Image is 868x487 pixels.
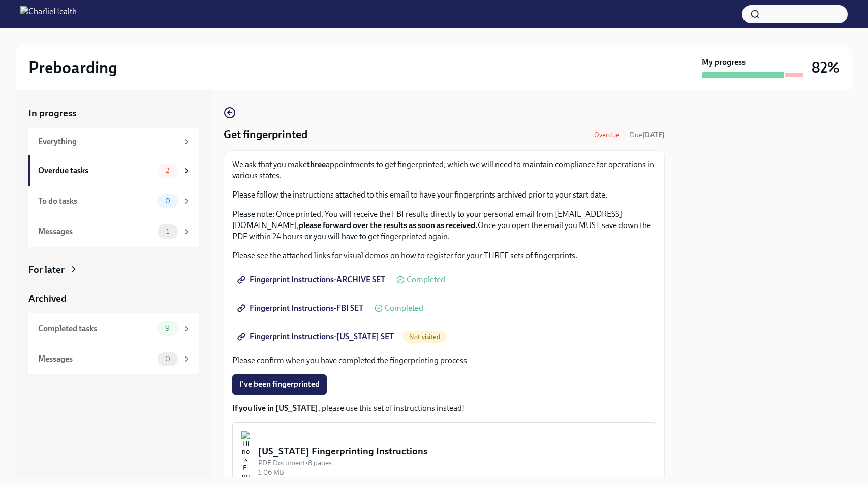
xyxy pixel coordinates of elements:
[28,186,199,216] a: To do tasks0
[307,159,326,169] strong: three
[38,165,153,176] div: Overdue tasks
[20,6,77,22] img: CharlieHealth
[630,131,665,139] span: Due
[232,189,656,201] p: Please follow the instructions attached to this email to have your fingerprints archived prior to...
[28,216,199,247] a: Messages1
[38,226,153,237] div: Messages
[702,57,746,68] strong: My progress
[258,468,647,477] div: 1.06 MB
[28,155,199,186] a: Overdue tasks2
[28,313,199,344] a: Completed tasks9
[232,355,656,366] p: Please confirm when you have completed the fingerprinting process
[28,57,117,78] h2: Preboarding
[38,196,153,207] div: To do tasks
[224,127,307,142] h4: Get fingerprinted
[407,276,445,284] span: Completed
[588,131,626,139] span: Overdue
[28,344,199,374] a: Messages0
[385,304,423,312] span: Completed
[28,128,199,155] a: Everything
[258,458,647,468] div: PDF Document • 8 pages
[239,332,394,342] span: Fingerprint Instructions-[US_STATE] SET
[258,445,647,458] div: [US_STATE] Fingerprinting Instructions
[232,403,656,414] p: , please use this set of instructions instead!
[630,130,665,140] span: September 16th, 2025 09:00
[232,270,392,290] a: Fingerprint Instructions-ARCHIVE SET
[232,298,370,318] a: Fingerprint Instructions-FBI SET
[28,263,199,276] a: For later
[239,303,363,313] span: Fingerprint Instructions-FBI SET
[299,220,478,230] strong: please forward over the results as soon as received.
[38,353,153,365] div: Messages
[159,324,176,332] span: 9
[232,159,656,181] p: We ask that you make appointments to get fingerprinted, which we will need to maintain compliance...
[403,333,446,341] span: Not visited
[160,167,175,174] span: 2
[28,292,199,305] a: Archived
[812,58,840,77] h3: 82%
[642,131,665,139] strong: [DATE]
[159,355,176,363] span: 0
[38,323,153,334] div: Completed tasks
[232,374,327,395] button: I've been fingerprinted
[38,136,178,147] div: Everything
[28,107,199,120] a: In progress
[239,275,385,285] span: Fingerprint Instructions-ARCHIVE SET
[239,379,320,389] span: I've been fingerprinted
[28,263,65,276] div: For later
[232,209,656,242] p: Please note: Once printed, You will receive the FBI results directly to your personal email from ...
[159,197,176,205] span: 0
[232,403,318,413] strong: If you live in [US_STATE]
[160,228,175,235] span: 1
[232,250,656,262] p: Please see the attached links for visual demos on how to register for your THREE sets of fingerpr...
[232,327,401,347] a: Fingerprint Instructions-[US_STATE] SET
